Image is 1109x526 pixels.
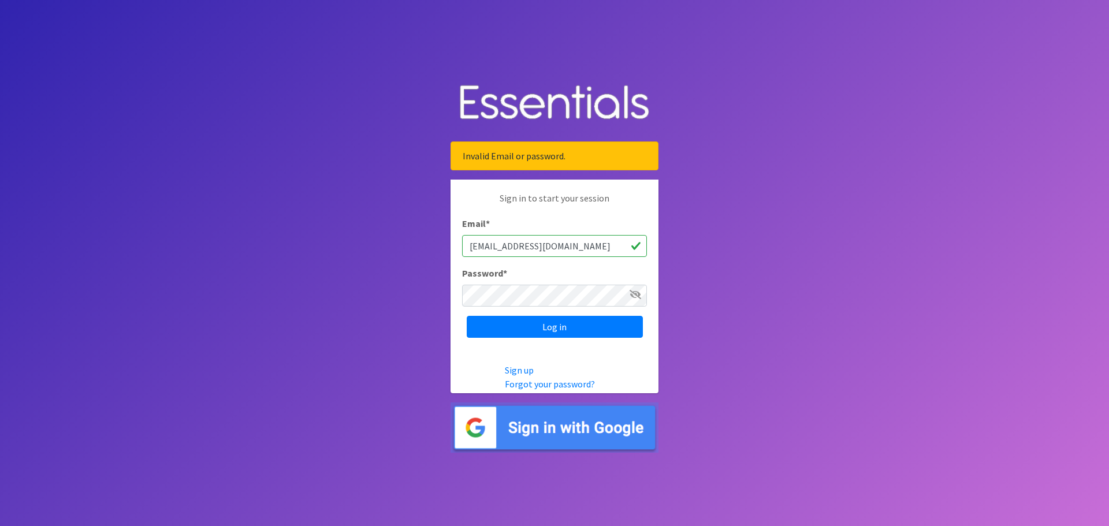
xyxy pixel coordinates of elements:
abbr: required [503,267,507,279]
label: Password [462,266,507,280]
p: Sign in to start your session [462,191,647,217]
abbr: required [486,218,490,229]
div: Invalid Email or password. [451,141,658,170]
label: Email [462,217,490,230]
img: Human Essentials [451,73,658,133]
img: Sign in with Google [451,402,658,453]
a: Forgot your password? [505,378,595,390]
input: Log in [467,316,643,338]
a: Sign up [505,364,534,376]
